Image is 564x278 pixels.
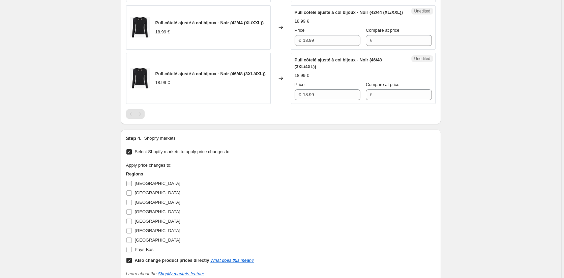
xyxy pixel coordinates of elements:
[135,209,180,214] span: [GEOGRAPHIC_DATA]
[158,271,204,276] a: Shopify markets feature
[135,258,209,263] b: Also change product prices directly
[135,247,154,252] span: Pays-Bas
[295,73,309,78] span: 18.99 €
[135,200,180,205] span: [GEOGRAPHIC_DATA]
[366,28,399,33] span: Compare at price
[135,238,180,243] span: [GEOGRAPHIC_DATA]
[295,19,309,24] span: 18.99 €
[414,8,430,14] span: Unedited
[366,82,399,87] span: Compare at price
[135,190,180,195] span: [GEOGRAPHIC_DATA]
[370,92,372,97] span: €
[295,10,403,15] span: Pull côtelé ajusté à col bijoux - Noir (42/44 (XL/XXL))
[135,219,180,224] span: [GEOGRAPHIC_DATA]
[135,228,180,233] span: [GEOGRAPHIC_DATA]
[155,20,264,25] span: Pull côtelé ajusté à col bijoux - Noir (42/44 (XL/XXL))
[414,56,430,61] span: Unedited
[155,29,170,34] span: 18.99 €
[135,149,230,154] span: Select Shopify markets to apply price changes to
[135,181,180,186] span: [GEOGRAPHIC_DATA]
[126,171,254,177] h3: Regions
[155,71,266,76] span: Pull côtelé ajusté à col bijoux - Noir (46/48 (3XL/4XL))
[126,163,172,168] span: Apply price changes to:
[126,135,142,142] h2: Step 4.
[299,92,301,97] span: €
[210,258,254,263] a: What does this mean?
[295,57,382,69] span: Pull côtelé ajusté à col bijoux - Noir (46/48 (3XL/4XL))
[299,38,301,43] span: €
[130,17,150,37] img: GAO-3513-1_80x.jpg
[126,271,204,276] i: Learn about the
[370,38,372,43] span: €
[126,109,145,119] nav: Pagination
[144,135,175,142] p: Shopify markets
[155,80,170,85] span: 18.99 €
[295,28,305,33] span: Price
[295,82,305,87] span: Price
[130,68,150,88] img: GAO-3513-1_80x.jpg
